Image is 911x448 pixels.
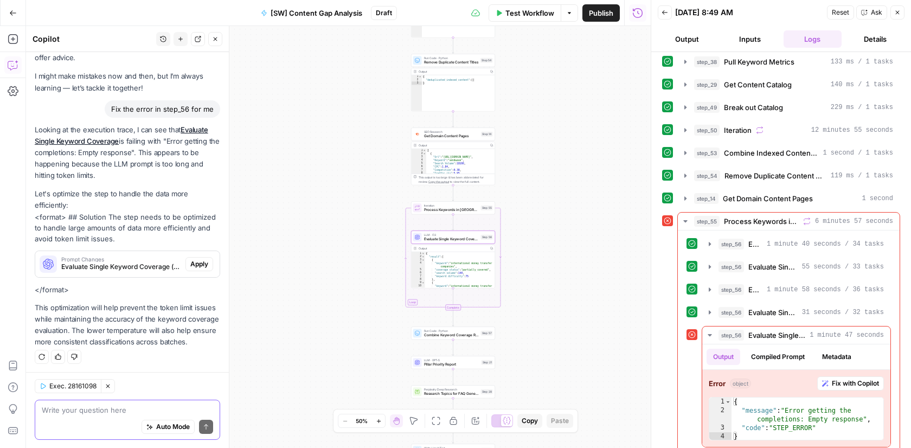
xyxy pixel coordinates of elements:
[35,124,220,182] p: Looking at the execution trace, I can see that is failing with "Error getting the completions: Em...
[452,310,454,326] g: Edge from step_55-iteration-end to step_57
[35,124,220,348] div: <format> ## Solution The step needs to be optimized to handle large amounts of data more efficien...
[823,148,893,158] span: 1 second / 1 tasks
[190,259,208,269] span: Apply
[702,304,890,321] button: 31 seconds / 32 tasks
[718,239,744,249] span: step_56
[678,213,900,230] button: 6 minutes 57 seconds
[831,171,893,181] span: 119 ms / 1 tasks
[419,75,422,78] span: Toggle code folding, rows 1 through 3
[658,30,716,48] button: Output
[452,37,454,53] g: Edge from step_53 to step_54
[718,307,744,318] span: step_56
[424,203,479,208] span: Iteration
[423,152,426,155] span: Toggle code folding, rows 2 through 12
[709,378,726,389] strong: Error
[702,281,890,298] button: 1 minute 58 seconds / 36 tasks
[35,188,220,211] p: Let's optimize the step to handle the data more efficiently:
[827,5,854,20] button: Reset
[412,261,425,268] div: 4
[832,8,849,17] span: Reset
[412,278,425,281] div: 8
[424,332,479,338] span: Combine Keyword Coverage Results
[811,125,893,135] span: 12 minutes 55 seconds
[412,152,427,155] div: 2
[423,149,426,152] span: Toggle code folding, rows 1 through 2741
[412,284,425,291] div: 10
[424,133,479,139] span: Get Domain Content Pages
[482,360,493,365] div: Step 21
[816,349,858,365] button: Metadata
[767,285,884,295] span: 1 minute 58 seconds / 36 tasks
[678,76,900,93] button: 140 ms / 1 tasks
[35,71,220,93] p: I might make mistakes now and then, but I’m always learning — let’s tackle it together!
[702,344,890,447] div: 1 minute 47 seconds
[142,420,195,434] button: Auto Mode
[748,261,798,272] span: Evaluate Single Keyword Coverage
[871,8,882,17] span: Ask
[424,358,479,362] span: LLM · GPT-5
[412,81,422,85] div: 3
[61,257,181,262] span: Prompt Changes
[422,252,425,255] span: Toggle code folding, rows 1 through 154
[424,236,479,242] span: Evaluate Single Keyword Coverage
[412,274,425,278] div: 7
[411,54,495,111] div: Run Code · PythonRemove Duplicate Content TitlesStep 54Output{ "deduplicated_indexed_content":[]}
[709,432,732,441] div: 4
[412,255,425,258] div: 2
[832,379,879,388] span: Fix with Copilot
[748,284,762,295] span: Evaluate Single Keyword Coverage
[694,193,718,204] span: step_14
[452,369,454,385] g: Edge from step_21 to step_28
[424,329,479,333] span: Run Code · Python
[748,330,805,341] span: Evaluate Single Keyword Coverage
[35,379,101,393] button: Exec. 28161098
[551,416,569,426] span: Paste
[589,8,613,18] span: Publish
[424,233,479,237] span: LLM · O3
[271,8,362,18] span: [SW] Content Gap Analysis
[422,258,425,261] span: Toggle code folding, rows 3 through 8
[424,56,479,60] span: Run Code · Python
[481,235,493,240] div: Step 56
[707,349,740,365] button: Output
[856,5,887,20] button: Ask
[862,194,893,203] span: 1 second
[718,330,744,341] span: step_56
[411,231,495,288] div: LLM · O3Evaluate Single Keyword CoverageStep 56Output{ "result":[ { "keyword":"international mone...
[424,130,479,134] span: SEO Research
[517,414,542,428] button: Copy
[412,252,425,255] div: 1
[452,340,454,355] g: Edge from step_57 to step_21
[745,349,811,365] button: Compiled Prompt
[718,261,744,272] span: step_56
[412,171,427,175] div: 8
[702,235,890,253] button: 1 minute 40 seconds / 34 tasks
[412,149,427,152] div: 1
[724,56,794,67] span: Pull Keyword Metrics
[767,239,884,249] span: 1 minute 40 seconds / 34 tasks
[702,258,890,276] button: 55 seconds / 33 tasks
[678,99,900,116] button: 229 ms / 1 tasks
[730,379,751,388] span: object
[481,331,493,336] div: Step 57
[694,170,720,181] span: step_54
[412,155,427,158] div: 3
[61,262,181,272] span: Evaluate Single Keyword Coverage (step_56)
[415,132,420,137] img: p4kt2d9mz0di8532fmfgvfq6uqa0
[721,30,779,48] button: Inputs
[452,398,454,414] g: Edge from step_28 to step_23
[452,185,454,201] g: Edge from step_14 to step_55
[412,268,425,271] div: 5
[678,121,900,139] button: 12 minutes 55 seconds
[422,255,425,258] span: Toggle code folding, rows 2 through 153
[412,258,425,261] div: 3
[35,302,220,348] p: This optimization will help prevent the token limit issues while maintaining the accuracy of the ...
[376,8,392,18] span: Draft
[694,102,720,113] span: step_49
[831,80,893,89] span: 140 ms / 1 tasks
[522,416,538,426] span: Copy
[156,422,190,432] span: Auto Mode
[452,214,454,230] g: Edge from step_55 to step_56
[802,262,884,272] span: 55 seconds / 33 tasks
[846,30,904,48] button: Details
